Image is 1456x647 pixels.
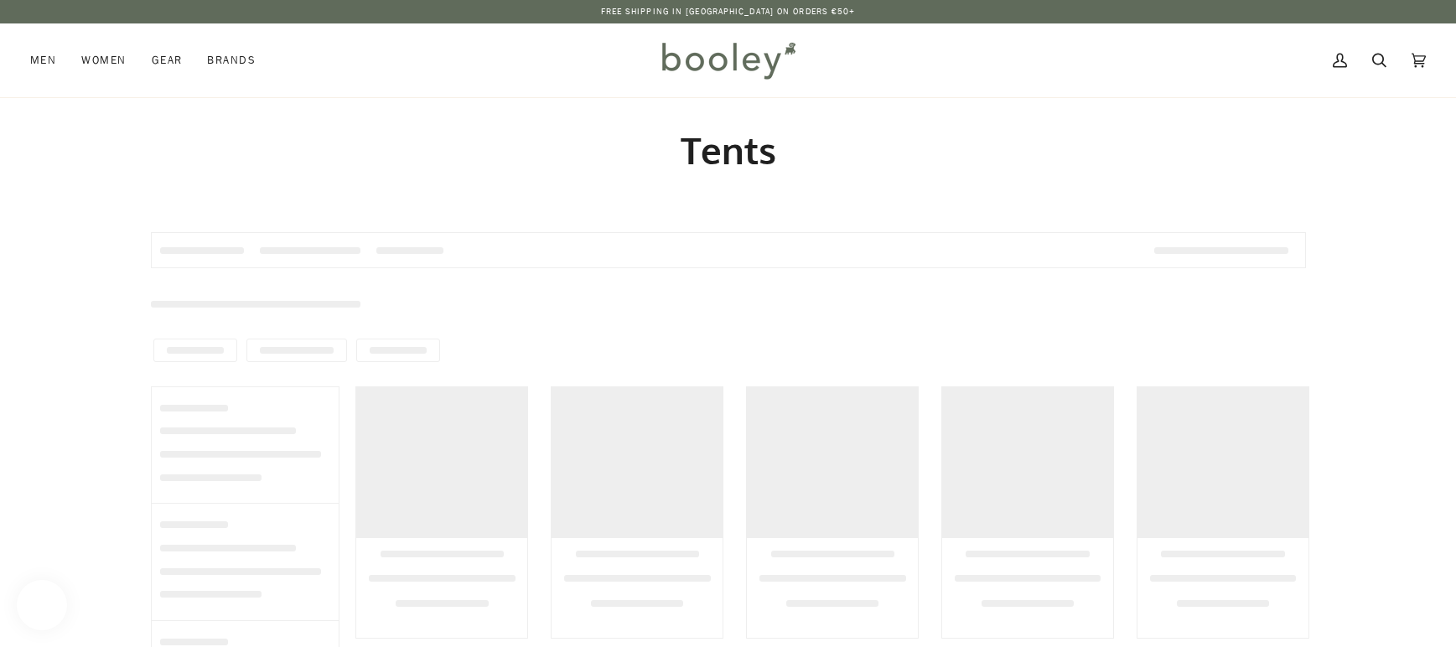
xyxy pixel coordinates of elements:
img: Booley [655,36,801,85]
a: Gear [139,23,195,97]
span: Brands [207,52,256,69]
a: Women [69,23,138,97]
span: Men [30,52,56,69]
span: Women [81,52,126,69]
a: Brands [194,23,268,97]
h1: Tents [151,127,1306,173]
span: Gear [152,52,183,69]
iframe: Button to open loyalty program pop-up [17,580,67,630]
p: Free Shipping in [GEOGRAPHIC_DATA] on Orders €50+ [601,5,856,18]
a: Men [30,23,69,97]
